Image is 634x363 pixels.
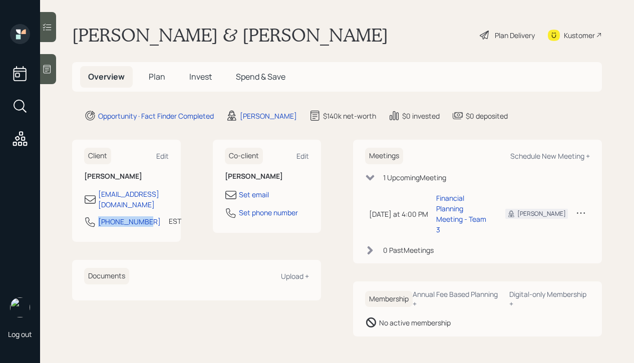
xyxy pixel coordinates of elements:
div: 0 Past Meeting s [383,245,434,255]
div: EST [169,216,181,226]
div: Upload + [281,271,309,281]
div: Edit [156,151,169,161]
div: No active membership [379,317,451,328]
img: aleksandra-headshot.png [10,297,30,317]
div: Schedule New Meeting + [510,151,590,161]
div: Plan Delivery [495,30,535,41]
div: Annual Fee Based Planning + [413,289,501,308]
span: Invest [189,71,212,82]
div: Log out [8,329,32,339]
h6: [PERSON_NAME] [84,172,169,181]
div: $0 invested [402,111,440,121]
div: $0 deposited [466,111,508,121]
h1: [PERSON_NAME] & [PERSON_NAME] [72,24,388,46]
div: 1 Upcoming Meeting [383,172,446,183]
div: [PHONE_NUMBER] [98,216,161,227]
div: Digital-only Membership + [509,289,590,308]
div: Financial Planning Meeting - Team 3 [436,193,489,235]
div: Opportunity · Fact Finder Completed [98,111,214,121]
div: [PERSON_NAME] [240,111,297,121]
div: Set email [239,189,269,200]
span: Overview [88,71,125,82]
h6: Documents [84,268,129,284]
div: $140k net-worth [323,111,376,121]
h6: Client [84,148,111,164]
div: [EMAIL_ADDRESS][DOMAIN_NAME] [98,189,169,210]
span: Spend & Save [236,71,285,82]
h6: Meetings [365,148,403,164]
div: Kustomer [564,30,595,41]
h6: Membership [365,291,413,307]
div: [DATE] at 4:00 PM [369,209,428,219]
h6: [PERSON_NAME] [225,172,309,181]
div: Set phone number [239,207,298,218]
div: [PERSON_NAME] [517,209,566,218]
span: Plan [149,71,165,82]
div: Edit [296,151,309,161]
h6: Co-client [225,148,263,164]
